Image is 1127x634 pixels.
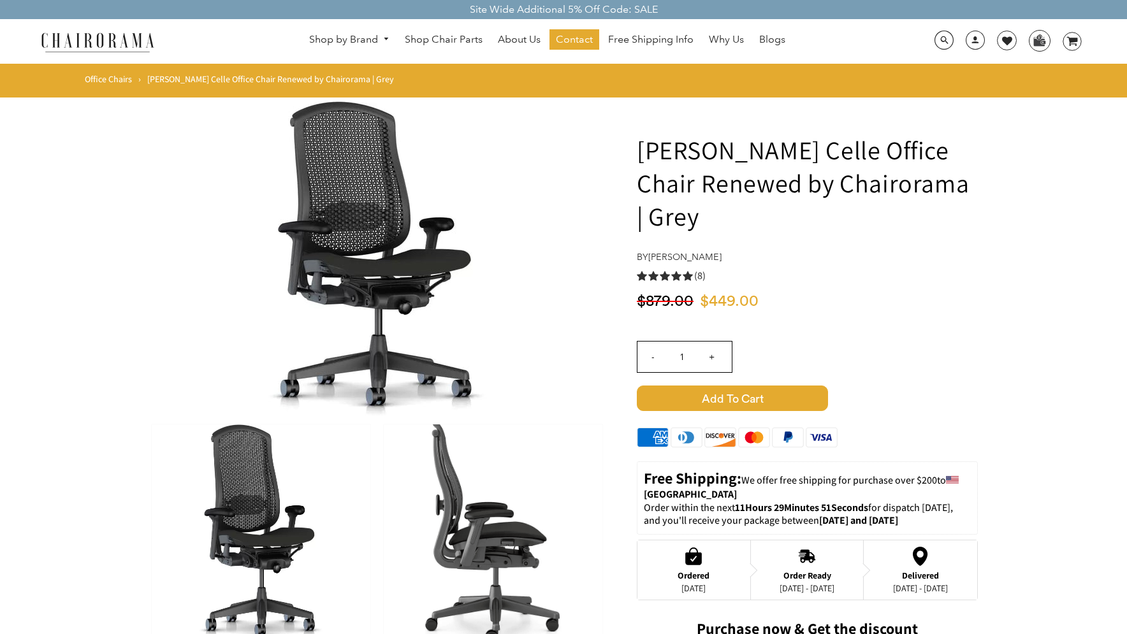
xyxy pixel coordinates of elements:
[893,583,948,593] div: [DATE] - [DATE]
[759,33,785,47] span: Blogs
[637,385,978,411] button: Add to Cart
[735,501,868,514] span: 11Hours 29Minutes 51Seconds
[186,101,569,415] img: Herman Miller Celle Office Chair Renewed by Chairorama | Grey - chairorama
[678,570,709,580] div: Ordered
[893,570,948,580] div: Delivered
[780,570,834,580] div: Order Ready
[215,29,879,53] nav: DesktopNavigation
[753,29,792,50] a: Blogs
[637,269,978,282] a: 5.0 rating (8 votes)
[696,342,727,372] input: +
[498,33,541,47] span: About Us
[1029,31,1049,50] img: WhatsApp_Image_2024-07-12_at_16.23.01.webp
[644,468,741,488] strong: Free Shipping:
[709,33,744,47] span: Why Us
[398,29,489,50] a: Shop Chair Parts
[85,73,398,91] nav: breadcrumbs
[637,385,828,411] span: Add to Cart
[147,73,394,85] span: [PERSON_NAME] Celle Office Chair Renewed by Chairorama | Grey
[644,468,971,501] p: to
[608,33,694,47] span: Free Shipping Info
[138,73,141,85] span: ›
[819,514,898,527] strong: [DATE] and [DATE]
[549,29,599,50] a: Contact
[741,473,937,487] span: We offer free shipping for purchase over $200
[405,33,483,47] span: Shop Chair Parts
[556,33,593,47] span: Contact
[491,29,547,50] a: About Us
[644,501,971,528] p: Order within the next for dispatch [DATE], and you'll receive your package between
[678,583,709,593] div: [DATE]
[702,29,750,50] a: Why Us
[637,294,694,309] span: $879.00
[303,30,396,50] a: Shop by Brand
[644,487,737,501] strong: [GEOGRAPHIC_DATA]
[700,294,759,309] span: $449.00
[780,583,834,593] div: [DATE] - [DATE]
[637,252,978,263] h4: by
[637,342,668,372] input: -
[85,73,132,85] a: Office Chairs
[186,251,569,264] a: Herman Miller Celle Office Chair Renewed by Chairorama | Grey - chairorama
[34,31,161,53] img: chairorama
[637,133,978,233] h1: [PERSON_NAME] Celle Office Chair Renewed by Chairorama | Grey
[694,270,706,283] span: (8)
[648,251,722,263] a: [PERSON_NAME]
[602,29,700,50] a: Free Shipping Info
